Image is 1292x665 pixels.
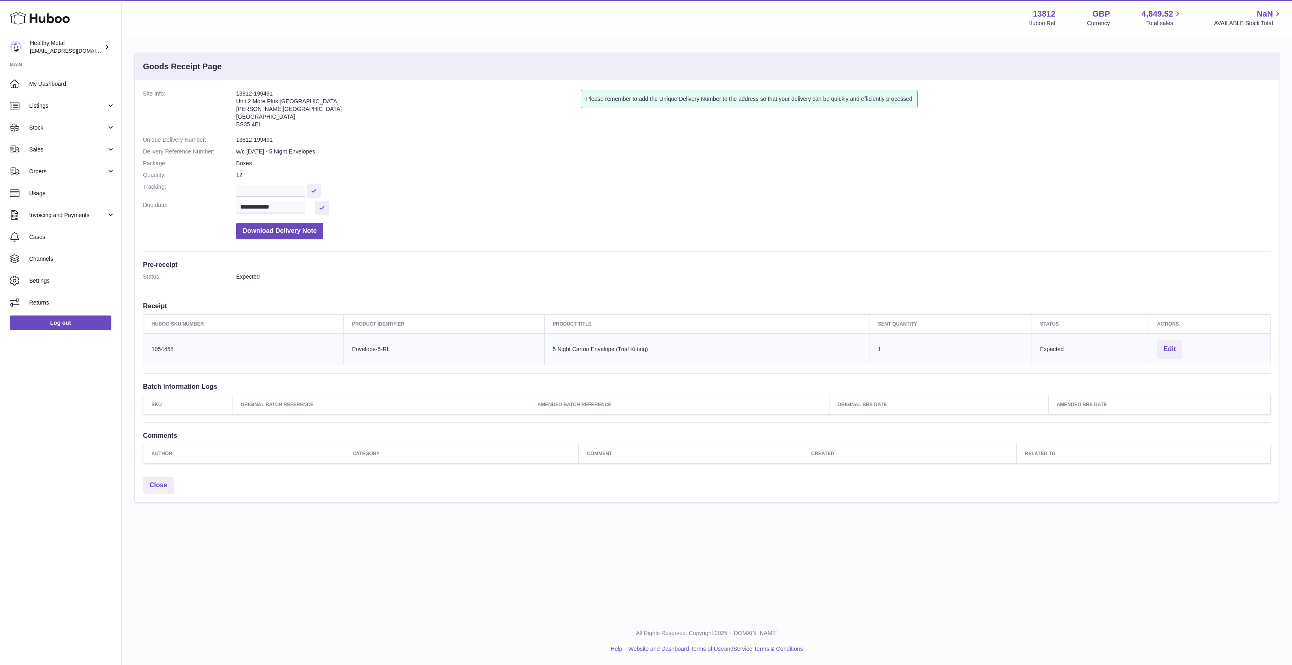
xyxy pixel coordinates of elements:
[1048,395,1270,414] th: Amended BBE Date
[30,47,119,54] span: [EMAIL_ADDRESS][DOMAIN_NAME]
[143,160,236,167] dt: Package:
[143,382,1271,391] h3: Batch Information Logs
[236,171,1271,179] dd: 12
[544,333,870,365] td: 5 Night Carton Envelope (Trial Kitting)
[236,160,1271,167] dd: Boxes
[236,273,1271,281] dd: Expected
[628,646,724,652] a: Website and Dashboard Terms of Use
[236,148,1271,156] dd: w/c [DATE] - 5 Night Envelopes
[344,444,579,463] th: Category
[10,315,111,330] a: Log out
[625,645,803,653] li: and
[29,102,107,110] span: Listings
[143,201,236,215] dt: Due date:
[143,273,236,281] dt: Status:
[10,41,22,53] img: internalAdmin-13812@internal.huboo.com
[1257,9,1273,19] span: NaN
[1146,19,1182,27] span: Total sales
[143,148,236,156] dt: Delivery Reference Number:
[29,124,107,132] span: Stock
[544,314,870,333] th: Product title
[1149,314,1270,333] th: Actions
[344,333,544,365] td: Envelope-5-RL
[128,629,1286,637] p: All Rights Reserved. Copyright 2025 - [DOMAIN_NAME]
[143,431,1271,440] h3: Comments
[1017,444,1271,463] th: Related to
[143,301,1271,310] h3: Receipt
[143,477,174,494] a: Close
[143,90,236,132] dt: Site Info:
[143,333,344,365] td: 1054458
[236,136,1271,144] dd: 13812-199491
[29,255,115,263] span: Channels
[581,90,917,108] div: Please remember to add the Unique Delivery Number to the address so that your delivery can be qui...
[1214,19,1282,27] span: AVAILABLE Stock Total
[143,183,236,197] dt: Tracking:
[1214,9,1282,27] a: NaN AVAILABLE Stock Total
[870,314,1032,333] th: Sent Quantity
[1032,314,1149,333] th: Status
[29,233,115,241] span: Cases
[1157,340,1182,359] button: Edit
[1142,9,1183,27] a: 4,849.52 Total sales
[529,395,829,414] th: Amended Batch Reference
[143,61,222,72] h3: Goods Receipt Page
[1032,333,1149,365] td: Expected
[870,333,1032,365] td: 1
[29,80,115,88] span: My Dashboard
[236,90,581,132] address: 13812-199491 Unit 2 More Plus [GEOGRAPHIC_DATA] [PERSON_NAME][GEOGRAPHIC_DATA] [GEOGRAPHIC_DATA] ...
[1092,9,1110,19] strong: GBP
[29,277,115,285] span: Settings
[829,395,1048,414] th: Original BBE Date
[143,395,232,414] th: SKU
[236,223,323,239] button: Download Delivery Note
[733,646,803,652] a: Service Terms & Conditions
[143,444,344,463] th: Author
[30,39,103,55] div: Healthy Metal
[1087,19,1110,27] div: Currency
[232,395,529,414] th: Original Batch Reference
[1028,19,1055,27] div: Huboo Ref
[29,299,115,307] span: Returns
[143,314,344,333] th: Huboo SKU Number
[1142,9,1173,19] span: 4,849.52
[1033,9,1055,19] strong: 13812
[29,168,107,175] span: Orders
[143,171,236,179] dt: Quantity:
[344,314,544,333] th: Product Identifier
[143,260,1271,269] h3: Pre-receipt
[803,444,1017,463] th: Created
[143,136,236,144] dt: Unique Delivery Number:
[29,211,107,219] span: Invoicing and Payments
[29,190,115,197] span: Usage
[611,646,623,652] a: Help
[29,146,107,153] span: Sales
[579,444,803,463] th: Comment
